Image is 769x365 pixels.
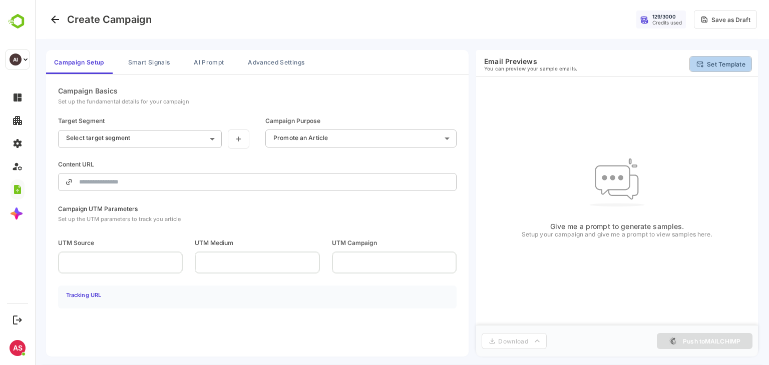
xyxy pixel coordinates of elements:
[23,238,148,247] span: UTM Source
[23,215,146,222] div: Set up the UTM parameters to track you article
[672,60,710,68] p: Set Template
[12,11,28,27] button: Go back
[85,50,143,74] button: Smart Signals
[449,65,542,71] p: You can preview your sample emails.
[151,50,197,74] button: AI Prompt
[449,57,542,65] h6: Email Previews
[238,134,293,141] p: Promote an Article
[676,16,715,23] div: Save as Draft
[11,50,434,74] div: campaign tabs
[10,53,22,65] div: AI
[487,222,678,230] p: Give me a prompt to generate samples.
[23,117,70,124] div: Target Segment
[230,117,285,124] div: Campaign Purpose
[654,56,717,72] button: Set Template
[10,340,26,356] div: AS
[617,19,647,25] div: Credits used
[11,50,77,74] button: Campaign Setup
[23,160,77,168] div: Content URL
[32,13,117,25] h4: Create Campaign
[31,291,66,298] h4: Tracking URL
[23,86,83,95] div: Campaign Basics
[5,12,31,31] img: BambooboxLogoMark.f1c84d78b4c51b1a7b5f700c9845e183.svg
[659,10,722,29] button: Save as Draft
[160,238,284,247] span: UTM Medium
[297,238,422,247] span: UTM Campaign
[23,205,146,212] div: Campaign UTM Parameters
[617,13,641,19] div: 129 / 3000
[487,230,678,239] p: Setup your campaign and give me a prompt to view samples here.
[11,313,24,326] button: Logout
[23,130,211,146] div: Select target segment
[23,98,154,105] div: Set up the fundamental details for your campaign
[205,50,277,74] button: Advanced Settings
